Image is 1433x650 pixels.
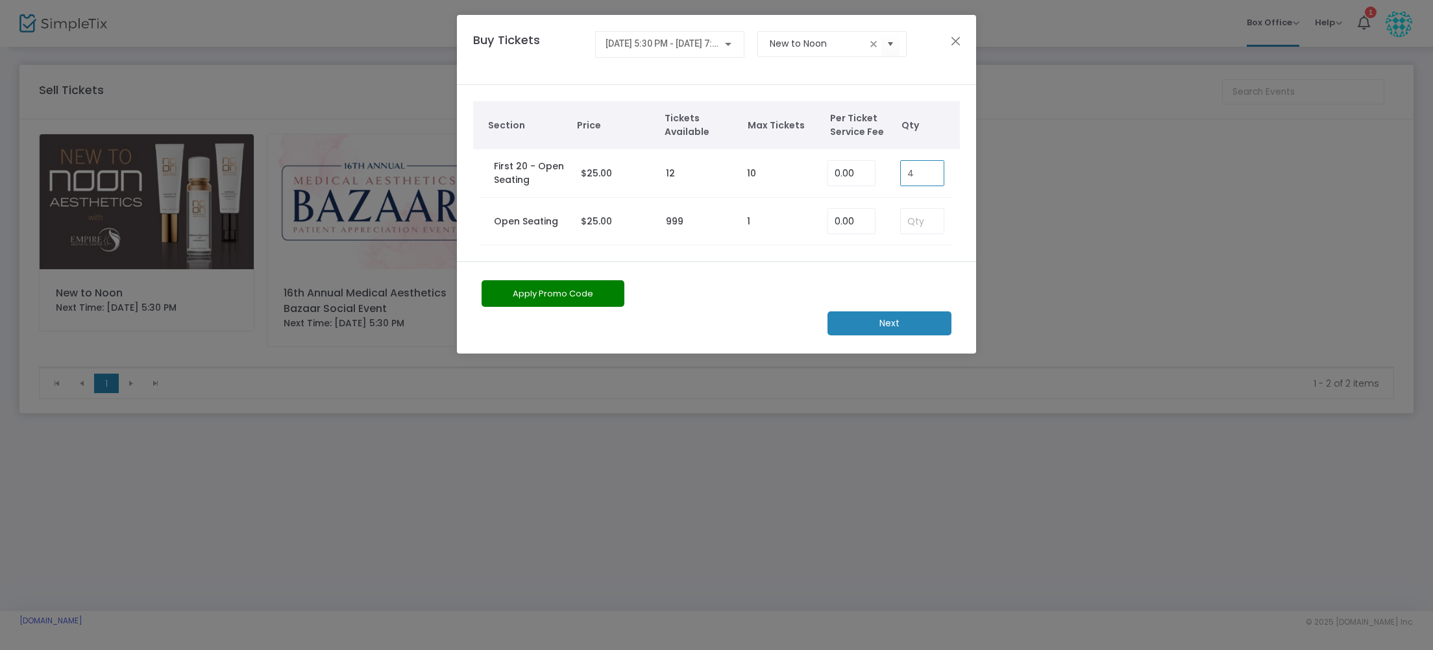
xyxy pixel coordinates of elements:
label: First 20 - Open Seating [494,160,568,187]
span: Per Ticket Service Fee [830,112,895,139]
label: Open Seating [494,215,558,228]
input: Enter Service Fee [828,161,875,186]
label: 12 [666,167,675,180]
span: $25.00 [581,167,612,180]
span: Section [488,119,565,132]
input: Enter Service Fee [828,209,875,234]
input: Qty [901,209,944,234]
span: $25.00 [581,215,612,228]
span: Max Tickets [748,119,818,132]
button: Close [948,32,964,49]
label: 1 [747,215,750,228]
span: Tickets Available [665,112,735,139]
span: Price [577,119,652,132]
span: [DATE] 5:30 PM - [DATE] 7:30 PM [606,38,738,49]
button: Select [881,30,900,57]
input: Select an event [770,37,866,51]
button: Apply Promo Code [482,280,624,307]
input: Qty [901,161,944,186]
m-button: Next [827,311,951,335]
h4: Buy Tickets [467,31,589,68]
span: Qty [901,119,953,132]
label: 10 [747,167,756,180]
label: 999 [666,215,683,228]
span: clear [866,36,881,52]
